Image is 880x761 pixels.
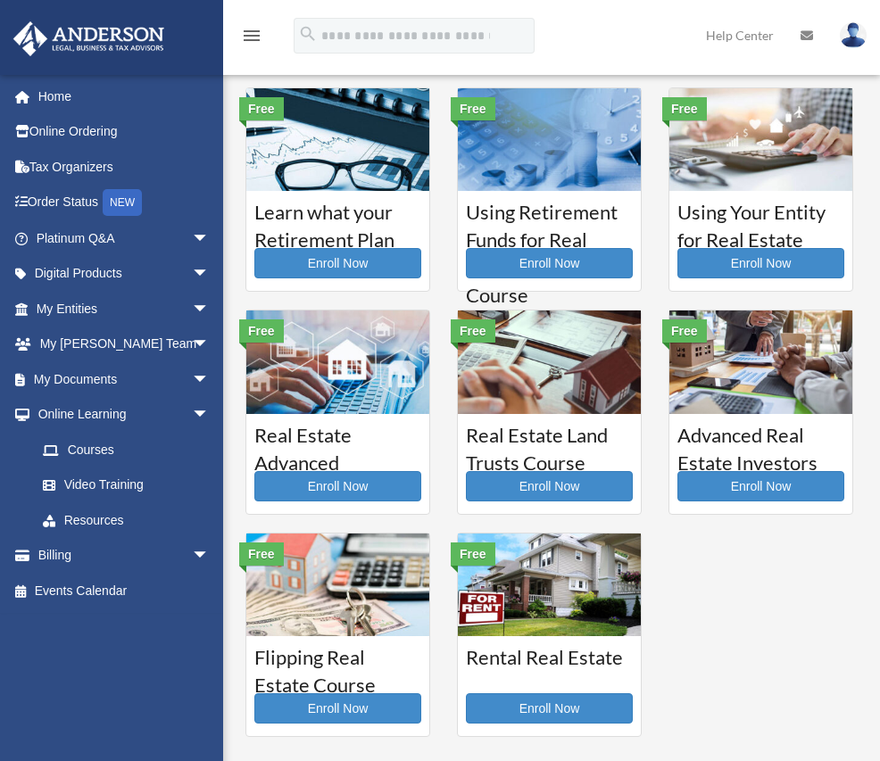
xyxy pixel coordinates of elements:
div: Free [451,542,495,566]
h3: Advanced Real Estate Investors Course [677,422,844,467]
div: Free [239,542,284,566]
i: search [298,24,318,44]
a: Platinum Q&Aarrow_drop_down [12,220,237,256]
a: Resources [25,502,237,538]
a: Enroll Now [466,693,633,724]
a: menu [241,31,262,46]
span: arrow_drop_down [192,220,228,257]
span: arrow_drop_down [192,397,228,434]
span: arrow_drop_down [192,538,228,575]
h3: Using Your Entity for Real Estate Course [677,199,844,244]
a: Enroll Now [254,693,421,724]
a: Enroll Now [466,248,633,278]
a: Digital Productsarrow_drop_down [12,256,237,292]
div: Free [662,319,707,343]
h3: Rental Real Estate [466,644,633,689]
div: NEW [103,189,142,216]
div: Free [451,97,495,120]
img: Anderson Advisors Platinum Portal [8,21,170,56]
a: Enroll Now [677,471,844,501]
a: Order StatusNEW [12,185,237,221]
span: arrow_drop_down [192,327,228,363]
span: arrow_drop_down [192,361,228,398]
h3: Real Estate Land Trusts Course [466,422,633,467]
a: Video Training [25,467,237,503]
a: Home [12,79,237,114]
a: My [PERSON_NAME] Teamarrow_drop_down [12,327,237,362]
a: My Entitiesarrow_drop_down [12,291,237,327]
span: arrow_drop_down [192,256,228,293]
a: Events Calendar [12,573,237,608]
a: Online Learningarrow_drop_down [12,397,237,433]
a: Enroll Now [677,248,844,278]
div: Free [451,319,495,343]
img: User Pic [840,22,867,48]
a: Courses [25,432,228,467]
div: Free [662,97,707,120]
h3: Real Estate Advanced Structuring Course [254,422,421,467]
a: Online Ordering [12,114,237,150]
a: Enroll Now [254,248,421,278]
h3: Flipping Real Estate Course [254,644,421,689]
a: Enroll Now [254,471,421,501]
a: My Documentsarrow_drop_down [12,361,237,397]
i: menu [241,25,262,46]
h3: Learn what your Retirement Plan can do for you [254,199,421,244]
a: Tax Organizers [12,149,237,185]
div: Free [239,97,284,120]
div: Free [239,319,284,343]
a: Enroll Now [466,471,633,501]
a: Billingarrow_drop_down [12,538,237,574]
span: arrow_drop_down [192,291,228,327]
h3: Using Retirement Funds for Real Estate Investing Course [466,199,633,244]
